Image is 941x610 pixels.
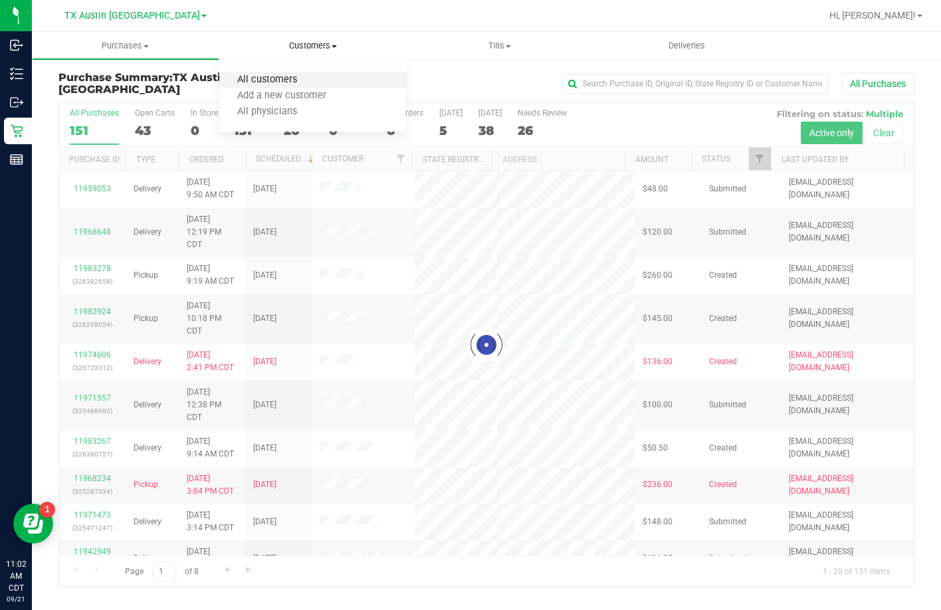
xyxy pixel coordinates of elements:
a: Customers All customers Add a new customer All physicians [219,32,407,60]
inline-svg: Retail [10,124,23,138]
a: Deliveries [593,32,781,60]
span: Add a new customer [219,90,344,102]
iframe: Resource center [13,504,53,544]
inline-svg: Inventory [10,67,23,80]
span: Purchases [33,40,219,52]
h3: Purchase Summary: [58,72,344,95]
span: TX Austin [GEOGRAPHIC_DATA] [58,71,228,96]
input: Search Purchase ID, Original ID, State Registry ID or Customer Name... [562,74,828,94]
span: Tills [407,40,593,52]
inline-svg: Reports [10,153,23,166]
span: All physicians [219,106,315,118]
inline-svg: Outbound [10,96,23,109]
span: Deliveries [651,40,723,52]
button: All Purchases [841,72,914,95]
span: Customers [219,40,407,52]
a: Tills [406,32,593,60]
iframe: Resource center unread badge [39,502,55,518]
p: 09/21 [6,594,26,604]
span: Hi, [PERSON_NAME]! [829,10,916,21]
inline-svg: Inbound [10,39,23,52]
a: Purchases [32,32,219,60]
span: TX Austin [GEOGRAPHIC_DATA] [64,10,200,21]
span: All customers [219,74,315,86]
p: 11:02 AM CDT [6,558,26,594]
